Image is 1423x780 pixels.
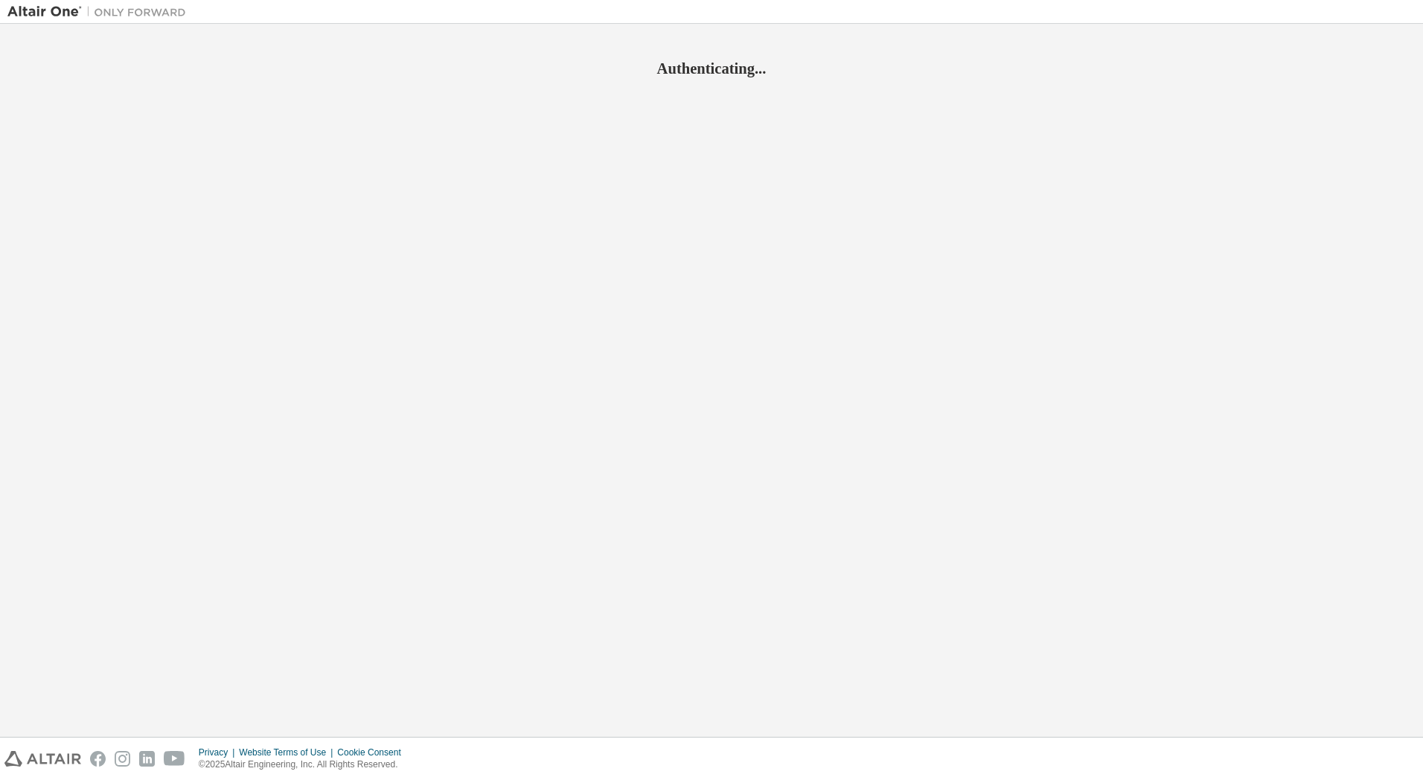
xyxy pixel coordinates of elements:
div: Privacy [199,747,239,758]
div: Website Terms of Use [239,747,337,758]
p: © 2025 Altair Engineering, Inc. All Rights Reserved. [199,758,410,771]
img: facebook.svg [90,751,106,767]
div: Cookie Consent [337,747,409,758]
img: instagram.svg [115,751,130,767]
h2: Authenticating... [7,59,1416,78]
img: linkedin.svg [139,751,155,767]
img: Altair One [7,4,194,19]
img: youtube.svg [164,751,185,767]
img: altair_logo.svg [4,751,81,767]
